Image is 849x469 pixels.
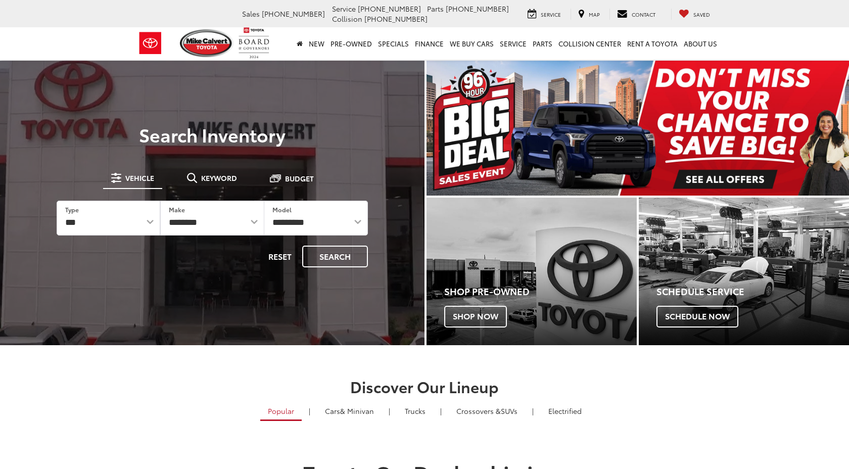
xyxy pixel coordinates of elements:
label: Model [272,205,292,214]
h2: Discover Our Lineup [68,378,781,395]
a: Electrified [541,402,589,419]
span: [PHONE_NUMBER] [364,14,428,24]
span: Parts [427,4,444,14]
a: Finance [412,27,447,60]
button: Search [302,246,368,267]
span: Contact [632,11,655,18]
a: Popular [260,402,302,421]
span: Crossovers & [456,406,501,416]
div: carousel slide number 1 of 1 [427,61,849,196]
span: Service [541,11,561,18]
span: Map [589,11,600,18]
a: WE BUY CARS [447,27,497,60]
li: | [438,406,444,416]
span: Saved [693,11,710,18]
a: New [306,27,327,60]
a: Home [294,27,306,60]
span: Sales [242,9,260,19]
span: Schedule Now [656,306,738,327]
span: Shop Now [444,306,507,327]
a: Cars [317,402,382,419]
span: Keyword [201,174,237,181]
span: [PHONE_NUMBER] [262,9,325,19]
h4: Shop Pre-Owned [444,287,637,297]
a: Map [571,9,607,20]
img: Big Deal Sales Event [427,61,849,196]
label: Make [169,205,185,214]
a: Contact [609,9,663,20]
a: Shop Pre-Owned Shop Now [427,198,637,345]
a: About Us [681,27,720,60]
a: Rent a Toyota [624,27,681,60]
a: Trucks [397,402,433,419]
a: Service [520,9,569,20]
h4: Schedule Service [656,287,849,297]
span: Service [332,4,356,14]
li: | [530,406,536,416]
label: Type [65,205,79,214]
a: My Saved Vehicles [671,9,718,20]
span: & Minivan [340,406,374,416]
span: Vehicle [125,174,154,181]
img: Toyota [131,27,169,60]
a: SUVs [449,402,525,419]
a: Pre-Owned [327,27,375,60]
a: Parts [530,27,555,60]
a: Schedule Service Schedule Now [639,198,849,345]
section: Carousel section with vehicle pictures - may contain disclaimers. [427,61,849,196]
a: Collision Center [555,27,624,60]
li: | [386,406,393,416]
span: Collision [332,14,362,24]
span: [PHONE_NUMBER] [446,4,509,14]
span: [PHONE_NUMBER] [358,4,421,14]
span: Budget [285,175,314,182]
a: Service [497,27,530,60]
h3: Search Inventory [42,124,382,145]
li: | [306,406,313,416]
img: Mike Calvert Toyota [180,29,233,57]
button: Reset [260,246,300,267]
div: Toyota [427,198,637,345]
a: Specials [375,27,412,60]
div: Toyota [639,198,849,345]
